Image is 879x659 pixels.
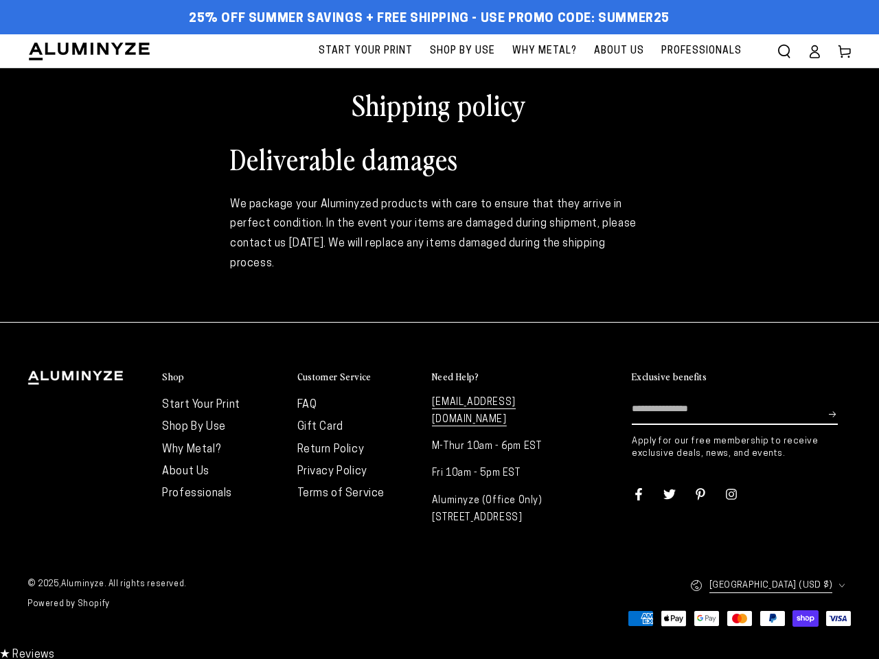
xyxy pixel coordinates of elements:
a: FAQ [297,400,317,411]
div: We package your Aluminyzed products with care to ensure that they arrive in perfect condition. In... [230,195,649,274]
a: [EMAIL_ADDRESS][DOMAIN_NAME] [432,397,516,426]
summary: Shop [162,371,283,384]
a: Return Policy [297,444,365,455]
a: Terms of Service [297,488,385,499]
span: 25% off Summer Savings + Free Shipping - Use Promo Code: SUMMER25 [189,12,670,27]
span: Professionals [661,43,742,60]
a: About Us [587,34,651,68]
summary: Need Help? [432,371,553,384]
a: Start Your Print [312,34,420,68]
a: Privacy Policy [297,466,367,477]
a: Professionals [162,488,232,499]
a: Aluminyze [61,580,104,588]
h2: Exclusive benefits [632,371,707,383]
p: M-Thur 10am - 6pm EST [432,438,553,455]
h2: Shop [162,371,185,383]
a: Gift Card [297,421,343,432]
img: Aluminyze [27,41,151,62]
summary: Search our site [769,36,799,67]
a: Why Metal? [162,444,220,455]
span: [GEOGRAPHIC_DATA] (USD $) [709,577,832,593]
p: Fri 10am - 5pm EST [432,465,553,482]
a: Shop By Use [162,421,226,432]
summary: Exclusive benefits [632,371,852,384]
small: © 2025, . All rights reserved. [27,575,439,595]
h1: Deliverable damages [230,141,649,176]
a: Professionals [654,34,749,68]
button: [GEOGRAPHIC_DATA] (USD $) [690,570,852,600]
a: Powered by Shopify [27,600,110,608]
a: Why Metal? [505,34,584,68]
summary: Customer Service [297,371,418,384]
h2: Customer Service [297,371,372,383]
p: Aluminyze (Office Only) [STREET_ADDRESS] [432,492,553,527]
a: Shop By Use [423,34,502,68]
span: Shop By Use [430,43,495,60]
p: Apply for our free membership to receive exclusive deals, news, and events. [632,435,852,460]
h1: Shipping policy [230,86,649,122]
span: Why Metal? [512,43,577,60]
span: About Us [594,43,644,60]
button: Subscribe [829,394,838,435]
a: Start Your Print [162,400,240,411]
a: About Us [162,466,209,477]
span: Start Your Print [319,43,413,60]
h2: Need Help? [432,371,479,383]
